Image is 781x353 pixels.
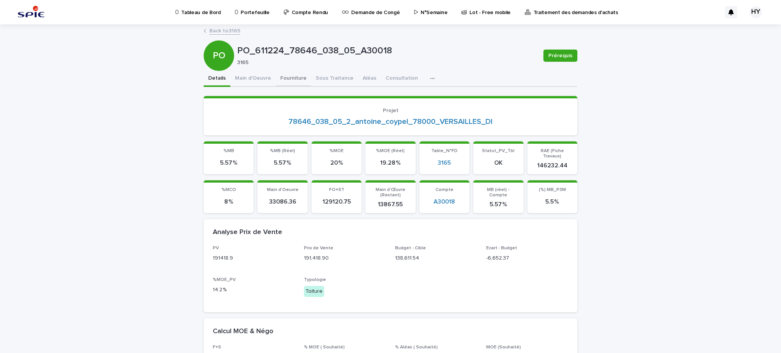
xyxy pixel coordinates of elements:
span: Prérequis [548,52,572,59]
p: 191,418.90 [304,254,386,262]
p: 8 % [208,198,249,205]
span: % MOE ( Souhaité) [304,345,345,350]
span: Table_N°FD [431,149,458,153]
p: 5.5 % [532,198,573,205]
span: %MB [223,149,234,153]
div: PO [204,19,234,61]
span: Typologie [304,278,326,282]
button: Main d'Oeuvre [230,71,276,87]
span: %MB (Réel) [270,149,295,153]
p: -6,652.37 [486,254,568,262]
span: RAE (Fiche Travaux) [541,149,564,159]
p: 14.2 % [213,286,295,294]
p: 20 % [316,159,357,167]
span: %MCO [222,188,236,192]
button: Prérequis [543,50,577,62]
h2: Calcul MOE & Négo [213,327,273,336]
p: PO_611224_78646_038_05_A30018 [237,45,537,56]
p: 129120.75 [316,198,357,205]
p: 19.28 % [370,159,411,167]
a: 3165 [438,159,451,167]
button: Sous Traitance [311,71,358,87]
button: Aléas [358,71,381,87]
span: Ecart - Budget [486,246,517,250]
p: 13867.55 [370,201,411,208]
span: (%) MB_P3M [539,188,566,192]
span: Main d'Oeuvre [267,188,299,192]
button: Fourniture [276,71,311,87]
span: FO+ST [329,188,344,192]
p: 5.57 % [262,159,303,167]
span: Prix de Vente [304,246,333,250]
a: A30018 [434,198,455,205]
p: 146232.44 [532,162,573,169]
span: Budget - Cible [395,246,426,250]
a: Back to3165 [209,26,240,35]
div: Toiture [304,286,324,297]
span: Projet [383,108,399,113]
span: PV [213,246,219,250]
p: 5.57 % [478,201,519,208]
p: 33086.36 [262,198,303,205]
p: 191418.9 [213,254,295,262]
div: HY [750,6,762,18]
p: 3165 [237,59,534,66]
span: Statut_PV_Tbl [482,149,514,153]
span: Compte [435,188,453,192]
button: Consultation [381,71,423,87]
span: MOE (Souhaité) [486,345,521,350]
p: OK [478,159,519,167]
a: 78646_038_05_2_antoine_coypel_78000_VERSAILLES_DI [288,117,493,126]
span: %MOE [329,149,344,153]
button: Details [204,71,230,87]
p: 138,611.54 [395,254,477,262]
span: MB (réel) - Compte [487,188,509,197]
span: Main d'Œuvre (Restant) [376,188,405,197]
img: svstPd6MQfCT1uX1QGkG [15,5,47,20]
span: %MOE_PV [213,278,236,282]
span: % Aléas ( Souhaité) [395,345,438,350]
span: F+S [213,345,221,350]
span: %MOE (Réel) [376,149,405,153]
h2: Analyse Prix de Vente [213,228,282,237]
p: 5.57 % [208,159,249,167]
